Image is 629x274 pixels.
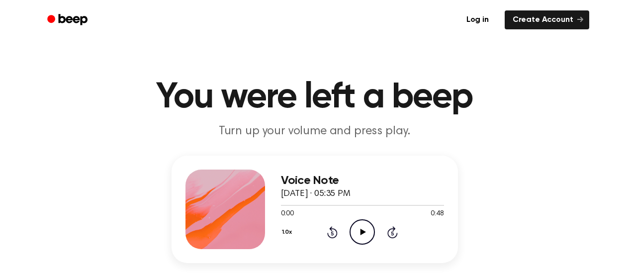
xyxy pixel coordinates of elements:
p: Turn up your volume and press play. [124,123,506,140]
a: Log in [456,8,499,31]
h3: Voice Note [281,174,444,187]
h1: You were left a beep [60,80,569,115]
span: [DATE] · 05:35 PM [281,189,351,198]
span: 0:00 [281,209,294,219]
a: Create Account [505,10,589,29]
span: 0:48 [431,209,444,219]
button: 1.0x [281,224,296,241]
a: Beep [40,10,96,30]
